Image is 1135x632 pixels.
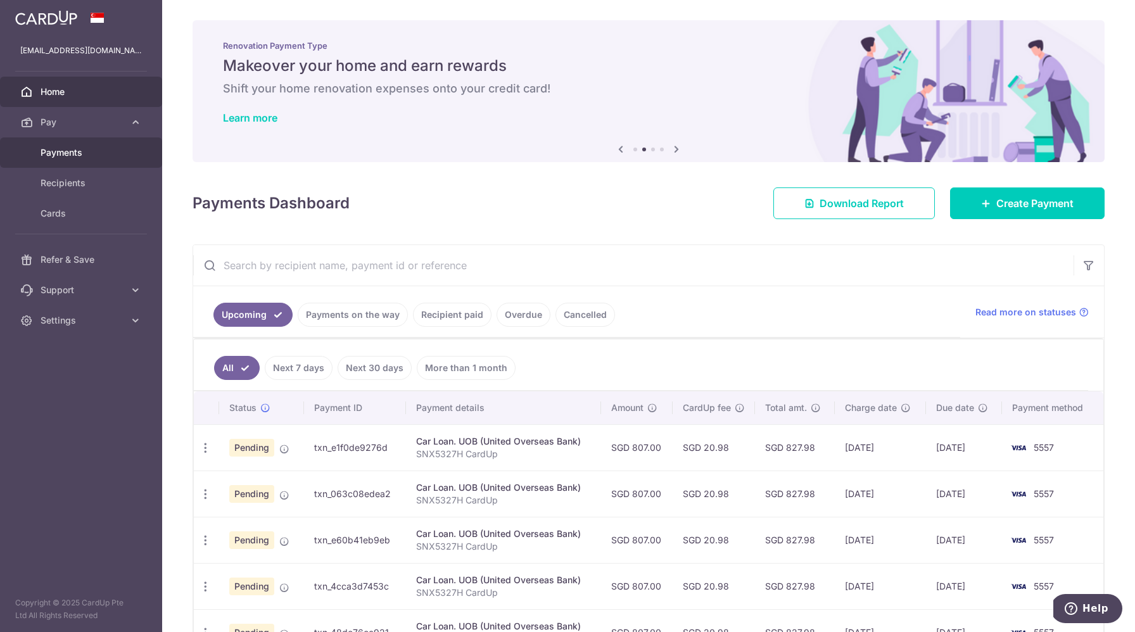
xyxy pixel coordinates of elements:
p: SNX5327H CardUp [416,448,591,460]
span: Pay [41,116,124,129]
iframe: Opens a widget where you can find more information [1053,594,1122,626]
a: Payments on the way [298,303,408,327]
span: Settings [41,314,124,327]
a: Next 30 days [338,356,412,380]
span: Cards [41,207,124,220]
span: Due date [936,401,974,414]
td: txn_063c08edea2 [304,471,406,517]
td: [DATE] [926,471,1002,517]
span: 5557 [1034,442,1054,453]
span: Recipients [41,177,124,189]
td: [DATE] [926,563,1002,609]
div: Car Loan. UOB (United Overseas Bank) [416,528,591,540]
p: [EMAIL_ADDRESS][DOMAIN_NAME] [20,44,142,57]
td: [DATE] [926,517,1002,563]
a: Read more on statuses [975,306,1089,319]
a: Recipient paid [413,303,491,327]
a: More than 1 month [417,356,516,380]
td: SGD 20.98 [673,471,755,517]
img: Bank Card [1006,440,1031,455]
span: Pending [229,531,274,549]
img: Bank Card [1006,533,1031,548]
span: Status [229,401,257,414]
h5: Makeover your home and earn rewards [223,56,1074,76]
th: Payment ID [304,391,406,424]
td: [DATE] [835,471,925,517]
a: Create Payment [950,187,1105,219]
span: Refer & Save [41,253,124,266]
td: SGD 807.00 [601,563,673,609]
span: Payments [41,146,124,159]
p: SNX5327H CardUp [416,586,591,599]
td: SGD 807.00 [601,517,673,563]
h4: Payments Dashboard [193,192,350,215]
span: Charge date [845,401,897,414]
div: Car Loan. UOB (United Overseas Bank) [416,574,591,586]
a: All [214,356,260,380]
td: SGD 827.98 [755,517,835,563]
div: Car Loan. UOB (United Overseas Bank) [416,435,591,448]
td: txn_e60b41eb9eb [304,517,406,563]
img: Bank Card [1006,486,1031,502]
td: SGD 20.98 [673,563,755,609]
div: Car Loan. UOB (United Overseas Bank) [416,481,591,494]
td: [DATE] [835,517,925,563]
td: SGD 807.00 [601,471,673,517]
span: Total amt. [765,401,807,414]
input: Search by recipient name, payment id or reference [193,245,1074,286]
td: SGD 20.98 [673,517,755,563]
span: Home [41,85,124,98]
span: 5557 [1034,581,1054,591]
p: Renovation Payment Type [223,41,1074,51]
td: SGD 827.98 [755,424,835,471]
td: SGD 827.98 [755,471,835,517]
td: [DATE] [835,424,925,471]
td: [DATE] [926,424,1002,471]
span: Download Report [820,196,904,211]
td: [DATE] [835,563,925,609]
p: SNX5327H CardUp [416,540,591,553]
td: txn_e1f0de9276d [304,424,406,471]
span: Amount [611,401,644,414]
td: SGD 20.98 [673,424,755,471]
td: SGD 827.98 [755,563,835,609]
a: Upcoming [213,303,293,327]
td: txn_4cca3d7453c [304,563,406,609]
h6: Shift your home renovation expenses onto your credit card! [223,81,1074,96]
span: Read more on statuses [975,306,1076,319]
a: Next 7 days [265,356,333,380]
span: Support [41,284,124,296]
a: Download Report [773,187,935,219]
a: Cancelled [555,303,615,327]
span: 5557 [1034,534,1054,545]
span: Pending [229,439,274,457]
a: Overdue [497,303,550,327]
a: Learn more [223,111,277,124]
img: Renovation banner [193,20,1105,162]
p: SNX5327H CardUp [416,494,591,507]
img: Bank Card [1006,579,1031,594]
span: 5557 [1034,488,1054,499]
th: Payment details [406,391,601,424]
td: SGD 807.00 [601,424,673,471]
span: Pending [229,485,274,503]
th: Payment method [1002,391,1103,424]
span: Create Payment [996,196,1074,211]
span: CardUp fee [683,401,731,414]
img: CardUp [15,10,77,25]
span: Pending [229,578,274,595]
